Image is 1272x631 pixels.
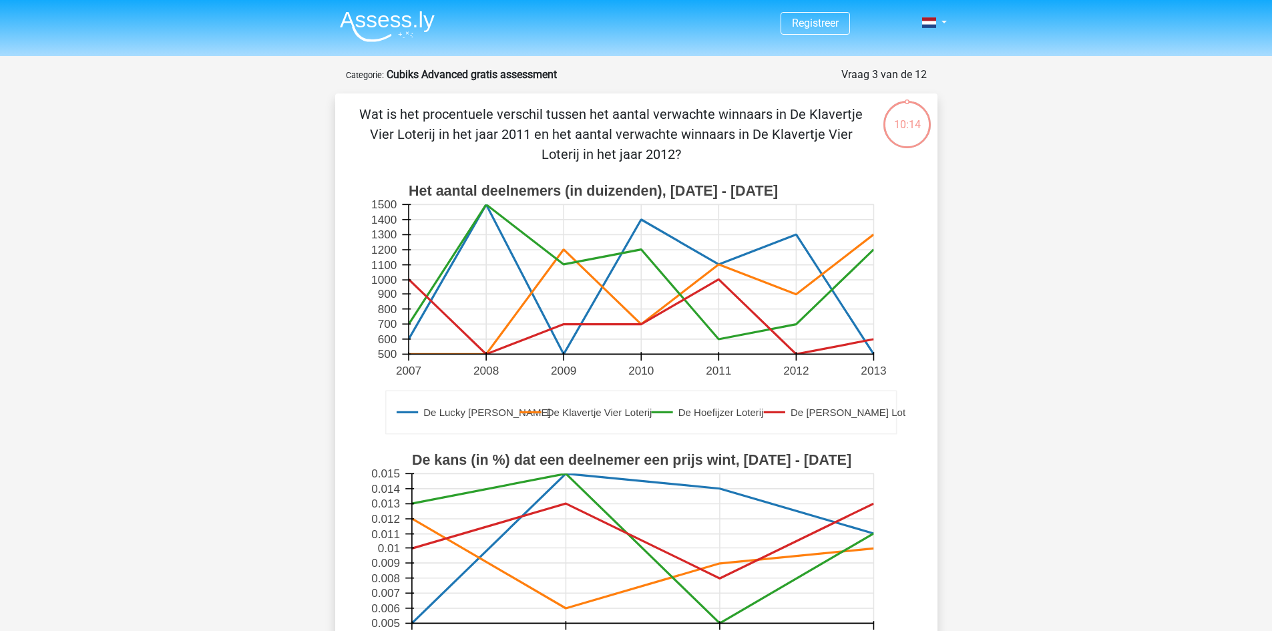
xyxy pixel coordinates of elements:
[371,467,400,481] text: 0.015
[628,364,654,377] text: 2010
[371,198,397,212] text: 1500
[841,67,927,83] div: Vraag 3 van de 12
[395,364,421,377] text: 2007
[371,228,397,242] text: 1300
[371,497,400,511] text: 0.013
[346,70,384,80] small: Categorie:
[423,407,550,418] text: De Lucky [PERSON_NAME]
[473,364,499,377] text: 2008
[551,364,576,377] text: 2009
[409,183,778,199] text: Het aantal deelnemers (in duizenden), [DATE] - [DATE]
[357,104,866,164] p: Wat is het procentuele verschil tussen het aantal verwachte winnaars in De Klavertje Vier Loterij...
[377,302,397,316] text: 800
[371,258,397,272] text: 1100
[706,364,731,377] text: 2011
[340,11,435,42] img: Assessly
[882,99,932,133] div: 10:14
[371,528,400,541] text: 0.011
[371,482,400,495] text: 0.014
[377,287,397,300] text: 900
[387,68,557,81] strong: Cubiks Advanced gratis assessment
[783,364,809,377] text: 2012
[371,617,400,630] text: 0.005
[377,542,399,555] text: 0.01
[371,512,400,525] text: 0.012
[371,602,400,615] text: 0.006
[861,364,886,377] text: 2013
[411,452,851,468] text: De kans (in %) dat een deelnemer een prijs wint, [DATE] - [DATE]
[371,572,400,585] text: 0.008
[371,586,400,600] text: 0.007
[791,407,919,418] text: De [PERSON_NAME] Loterij
[792,17,839,29] a: Registreer
[377,317,397,331] text: 700
[371,273,397,286] text: 1000
[678,407,763,418] text: De Hoefijzer Loterij
[371,243,397,256] text: 1200
[371,556,400,570] text: 0.009
[377,333,397,346] text: 600
[371,213,397,226] text: 1400
[546,407,652,418] text: De Klavertje Vier Loterij
[377,348,397,361] text: 500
